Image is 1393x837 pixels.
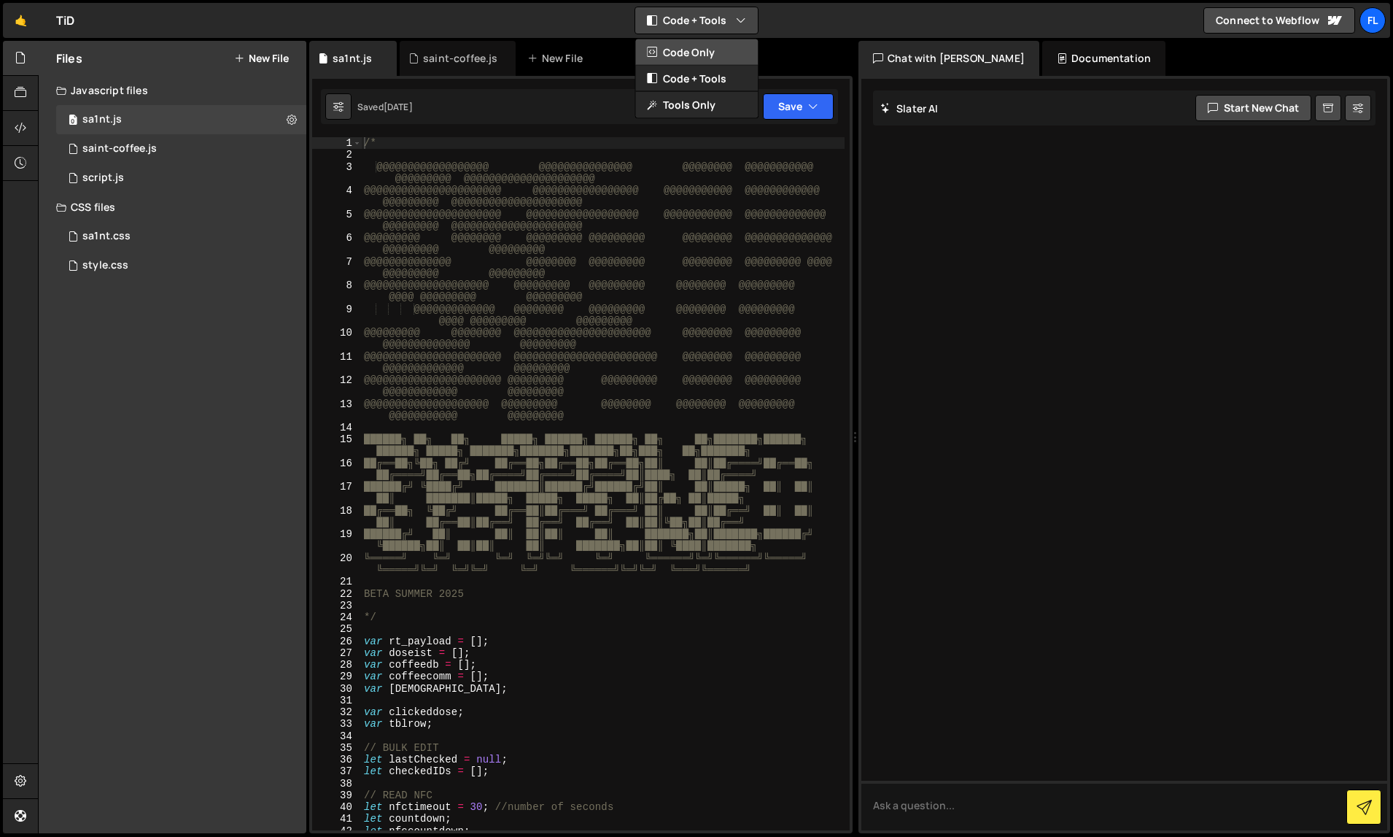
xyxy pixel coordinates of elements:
div: 12 [312,374,362,398]
div: 23 [312,600,362,612]
button: Save [763,93,834,120]
div: 24 [312,612,362,623]
div: 8 [312,279,362,304]
div: style.css [82,259,128,272]
a: Connect to Webflow [1203,7,1355,34]
div: 4 [312,185,362,209]
div: 42 [312,825,362,837]
div: 11 [312,351,362,375]
div: Documentation [1042,41,1165,76]
div: 17 [312,481,362,505]
div: 18 [312,505,362,529]
span: 0 [69,115,77,127]
a: Fl [1359,7,1386,34]
div: TiD [56,12,74,29]
a: 🤙 [3,3,39,38]
div: Code + Tools [635,39,758,119]
div: 33 [312,718,362,730]
div: 10 [312,327,362,351]
div: sa1nt.css [82,230,131,243]
div: 13 [312,398,362,423]
div: CSS files [39,193,306,222]
div: 4604/27020.js [56,134,306,163]
button: Code Only [635,39,758,66]
div: 7 [312,256,362,280]
div: 28 [312,659,362,671]
button: Code + Tools [635,66,758,92]
div: 4604/25434.css [56,251,306,280]
div: Chat with [PERSON_NAME] [858,41,1039,76]
div: 29 [312,671,362,682]
div: 5 [312,209,362,233]
div: 15 [312,433,362,458]
div: 36 [312,754,362,765]
div: 4604/24567.js [56,163,306,193]
div: 39 [312,790,362,801]
div: 14 [312,422,362,433]
div: 21 [312,576,362,587]
h2: Files [56,50,82,66]
div: 25 [312,623,362,635]
div: saint-coffee.js [423,51,497,66]
div: 4604/37981.js [56,105,306,134]
div: 27 [312,647,362,659]
div: 41 [312,813,362,825]
div: 22 [312,588,362,600]
div: 30 [312,683,362,695]
button: Code + Tools [635,7,758,34]
div: Saved [357,101,413,113]
button: Start new chat [1195,95,1311,121]
div: 6 [312,232,362,256]
div: 38 [312,778,362,790]
div: 2 [312,149,362,161]
div: [DATE] [384,101,413,113]
div: sa1nt.js [333,51,372,66]
div: 19 [312,528,362,552]
div: 1 [312,137,362,149]
div: 16 [312,458,362,482]
div: 26 [312,636,362,647]
div: 9 [312,304,362,328]
div: 35 [312,742,362,754]
div: saint-coffee.js [82,142,157,155]
h2: Slater AI [880,101,939,115]
button: New File [234,53,289,64]
div: sa1nt.js [82,113,122,126]
div: 3 [312,161,362,185]
div: 32 [312,706,362,718]
div: script.js [82,171,124,185]
div: 31 [312,695,362,706]
div: 4604/42100.css [56,222,306,251]
div: Javascript files [39,76,306,105]
div: 20 [312,552,362,576]
div: New File [527,51,589,66]
div: 34 [312,730,362,742]
div: 37 [312,765,362,777]
div: 40 [312,801,362,813]
button: Tools Only [635,92,758,118]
